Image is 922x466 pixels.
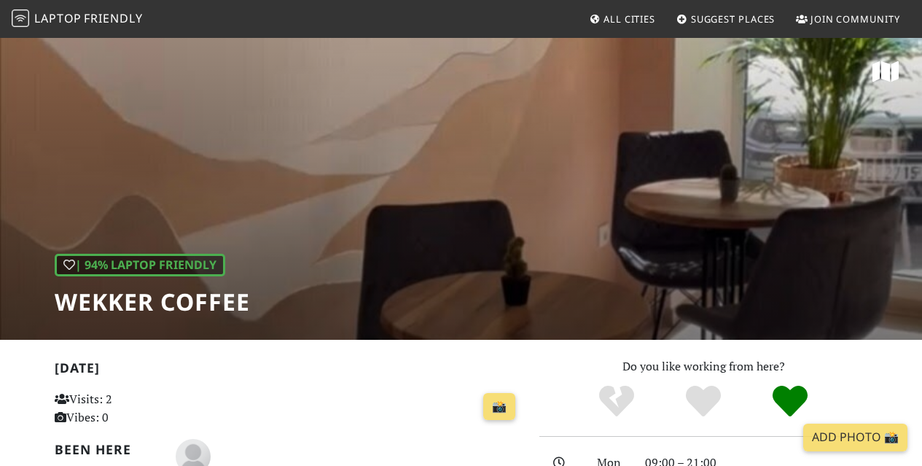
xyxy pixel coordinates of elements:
[660,384,747,420] div: Yes
[574,384,660,420] div: No
[483,393,515,421] a: 📸
[790,6,906,32] a: Join Community
[55,254,225,277] div: | 94% Laptop Friendly
[55,288,250,316] h1: Wekker Coffee
[84,10,142,26] span: Friendly
[12,9,29,27] img: LaptopFriendly
[583,6,661,32] a: All Cities
[55,360,522,381] h2: [DATE]
[803,424,907,451] a: Add Photo 📸
[539,357,868,376] p: Do you like working from here?
[55,442,158,457] h2: Been here
[176,447,211,463] span: Rinalex
[691,12,776,26] span: Suggest Places
[34,10,82,26] span: Laptop
[746,384,833,420] div: Definitely!
[810,12,900,26] span: Join Community
[671,6,781,32] a: Suggest Places
[603,12,655,26] span: All Cities
[55,390,199,427] p: Visits: 2 Vibes: 0
[12,7,143,32] a: LaptopFriendly LaptopFriendly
